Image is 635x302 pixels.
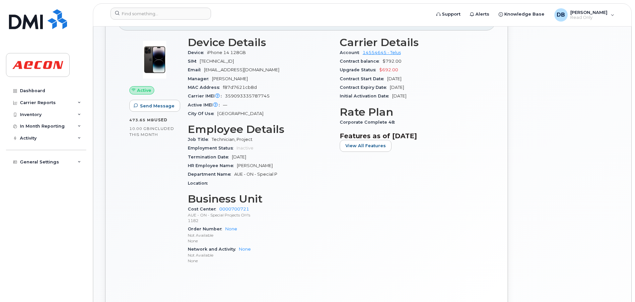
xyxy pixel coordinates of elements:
[188,193,332,205] h3: Business Unit
[188,172,234,177] span: Department Name
[188,247,239,252] span: Network and Activity
[188,181,211,186] span: Location
[237,163,273,168] span: [PERSON_NAME]
[188,252,332,258] p: Not Available
[188,50,207,55] span: Device
[188,163,237,168] span: HR Employee Name
[212,76,248,81] span: [PERSON_NAME]
[188,111,217,116] span: City Of Use
[340,76,387,81] span: Contract Start Date
[188,137,212,142] span: Job Title
[392,93,406,98] span: [DATE]
[129,126,174,137] span: included this month
[188,258,332,264] p: None
[140,103,175,109] span: Send Message
[188,85,223,90] span: MAC Address
[557,11,565,19] span: DB
[570,10,607,15] span: [PERSON_NAME]
[219,207,249,211] a: 0000700721
[237,146,253,151] span: Inactive
[223,85,257,90] span: f87d7621cb8d
[110,8,211,20] input: Find something...
[188,218,332,223] p: 1182
[137,87,151,93] span: Active
[188,67,204,72] span: Email
[390,85,404,90] span: [DATE]
[494,8,549,21] a: Knowledge Base
[340,36,484,48] h3: Carrier Details
[129,126,150,131] span: 10.00 GB
[225,93,270,98] span: 359093335787745
[188,146,237,151] span: Employment Status
[200,59,234,64] span: [TECHNICAL_ID]
[188,76,212,81] span: Manager
[212,137,252,142] span: Technician, Project
[129,100,180,112] button: Send Message
[379,67,398,72] span: $692.00
[383,59,401,64] span: $792.00
[363,50,401,55] a: 14554645 - Telus
[234,172,277,177] span: AUE - ON - Special P
[207,50,246,55] span: iPhone 14 128GB
[340,50,363,55] span: Account
[340,93,392,98] span: Initial Activation Date
[465,8,494,21] a: Alerts
[188,238,332,244] p: None
[204,67,279,72] span: [EMAIL_ADDRESS][DOMAIN_NAME]
[432,8,465,21] a: Support
[475,11,489,18] span: Alerts
[188,207,219,211] span: Cost Center
[129,118,154,122] span: 473.65 MB
[188,123,332,135] h3: Employee Details
[223,102,227,107] span: —
[340,140,391,152] button: View All Features
[387,76,401,81] span: [DATE]
[188,59,200,64] span: SIM
[550,8,619,22] div: Dawn Banks
[135,40,175,80] img: image20231002-3703462-njx0qo.jpeg
[154,117,168,122] span: used
[504,11,544,18] span: Knowledge Base
[225,226,237,231] a: None
[570,15,607,20] span: Read Only
[340,106,484,118] h3: Rate Plan
[239,247,251,252] a: None
[340,59,383,64] span: Contract balance
[340,67,379,72] span: Upgrade Status
[217,111,263,116] span: [GEOGRAPHIC_DATA]
[232,154,246,159] span: [DATE]
[188,226,225,231] span: Order Number
[345,143,386,149] span: View All Features
[188,93,225,98] span: Carrier IMEI
[188,154,232,159] span: Termination Date
[188,36,332,48] h3: Device Details
[340,132,484,140] h3: Features as of [DATE]
[188,232,332,238] p: Not Available
[442,11,460,18] span: Support
[188,212,332,218] p: AUE - ON - Special Projects OH's
[188,102,223,107] span: Active IMEI
[340,120,398,125] span: Corporate Complete 48
[340,85,390,90] span: Contract Expiry Date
